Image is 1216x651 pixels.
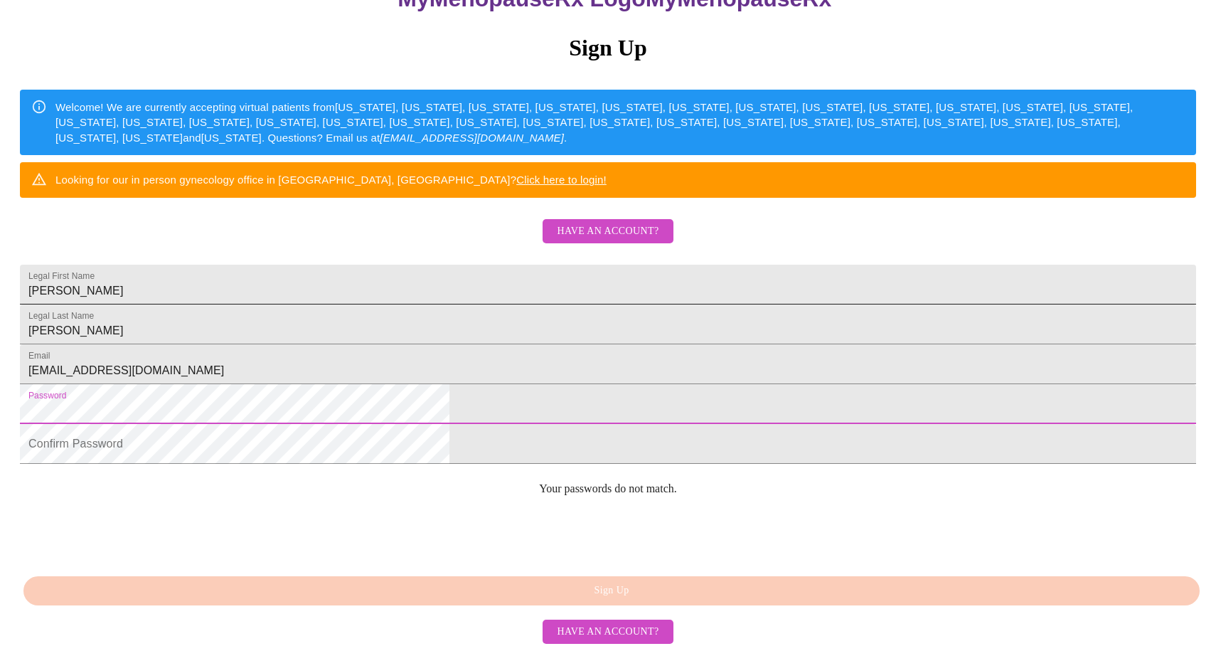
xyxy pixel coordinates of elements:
em: [EMAIL_ADDRESS][DOMAIN_NAME] [380,132,564,144]
iframe: reCAPTCHA [20,507,236,562]
h3: Sign Up [20,35,1196,61]
a: Have an account? [539,625,676,637]
p: Your passwords do not match. [20,482,1196,495]
div: Welcome! We are currently accepting virtual patients from [US_STATE], [US_STATE], [US_STATE], [US... [55,94,1185,151]
button: Have an account? [543,620,673,645]
span: Have an account? [557,623,658,641]
div: Looking for our in person gynecology office in [GEOGRAPHIC_DATA], [GEOGRAPHIC_DATA]? [55,166,607,193]
a: Click here to login! [516,174,607,186]
button: Have an account? [543,219,673,244]
span: Have an account? [557,223,658,240]
a: Have an account? [539,235,676,247]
